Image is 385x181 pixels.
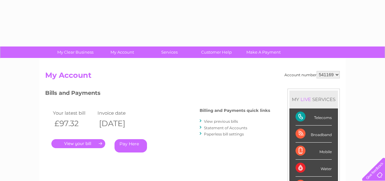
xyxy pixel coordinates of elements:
div: Water [296,160,332,177]
a: Statement of Accounts [204,126,247,130]
a: View previous bills [204,119,238,124]
div: Broadband [296,126,332,143]
div: Mobile [296,143,332,160]
a: . [51,139,105,148]
td: Your latest bill [51,109,96,117]
th: [DATE] [96,117,141,130]
div: LIVE [299,96,312,102]
a: Paperless bill settings [204,132,244,136]
a: My Account [97,46,148,58]
td: Invoice date [96,109,141,117]
a: Pay Here [115,139,147,152]
a: Customer Help [191,46,242,58]
a: Services [144,46,195,58]
h4: Billing and Payments quick links [200,108,270,113]
div: Account number [284,71,340,78]
div: Telecoms [296,108,332,126]
h3: Bills and Payments [45,89,270,99]
a: My Clear Business [50,46,101,58]
div: MY SERVICES [289,90,338,108]
a: Make A Payment [238,46,289,58]
th: £97.32 [51,117,96,130]
h2: My Account [45,71,340,83]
